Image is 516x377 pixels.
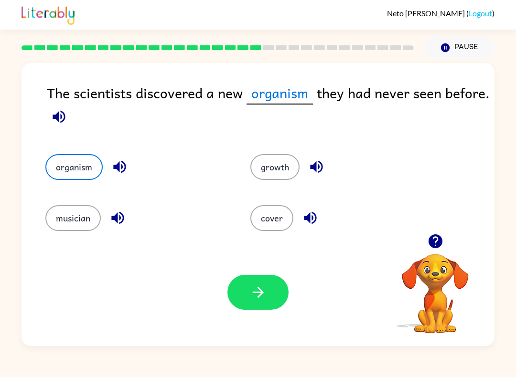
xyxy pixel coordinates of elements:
span: Neto [PERSON_NAME] [387,9,466,18]
button: musician [45,205,101,231]
button: cover [250,205,293,231]
div: The scientists discovered a new they had never seen before. [47,82,494,135]
span: organism [247,82,313,105]
img: Literably [21,4,75,25]
button: organism [45,154,103,180]
a: Logout [469,9,492,18]
button: Pause [425,37,494,59]
video: Your browser must support playing .mp4 files to use Literably. Please try using another browser. [387,239,483,335]
div: ( ) [387,9,494,18]
button: growth [250,154,300,180]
